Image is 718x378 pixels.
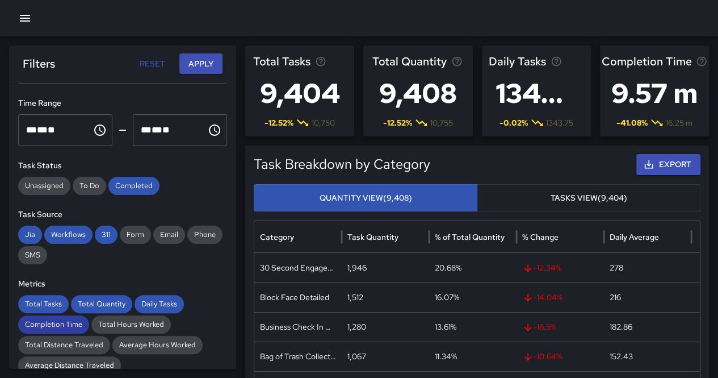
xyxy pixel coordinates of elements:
[18,180,70,192] span: Unassigned
[254,283,342,312] div: Block Face Detailed
[73,177,106,195] div: To Do
[604,342,691,371] div: 152.43
[135,298,184,310] span: Daily Tasks
[522,254,598,283] span: -12.34 %
[162,126,170,134] span: Meridiem
[71,295,132,313] div: Total Quantity
[342,253,429,283] div: 1,946
[489,52,546,70] span: Daily Tasks
[152,126,162,134] span: Minutes
[429,342,517,371] div: 11.34%
[616,117,648,128] span: -41.08 %
[522,342,598,371] span: -10.64 %
[601,70,707,116] h3: 9.57 m
[18,360,121,371] span: Average Distance Traveled
[18,229,42,240] span: Jia
[108,180,159,192] span: Completed
[112,339,203,351] span: Average Hours Worked
[141,126,152,134] span: Hours
[254,342,342,371] div: Bag of Trash Collected
[91,319,171,330] span: Total Hours Worked
[71,298,132,310] span: Total Quantity
[342,342,429,371] div: 1,067
[120,226,151,244] div: Form
[95,226,117,244] div: 311
[254,184,477,212] button: Quantity View(9,408)
[347,232,398,242] div: Task Quantity
[372,52,447,70] span: Total Quantity
[18,246,47,264] div: SMS
[604,312,691,342] div: 182.86
[18,356,121,375] div: Average Distance Traveled
[372,70,464,116] h3: 9,408
[254,155,587,173] h5: Task Breakdown by Category
[312,117,335,128] span: 10,750
[254,253,342,283] div: 30 Second Engagement Conducted
[18,319,89,330] span: Completion Time
[522,283,598,312] span: -14.04 %
[489,70,584,116] h3: 1343.43
[95,229,117,240] span: 311
[696,56,707,67] svg: Average time taken to complete tasks in the selected period, compared to the previous period.
[435,232,505,242] div: % of Total Quantity
[430,117,453,128] span: 10,755
[26,126,37,134] span: Hours
[477,184,700,212] button: Tasks View(9,404)
[522,313,598,342] span: -16.5 %
[342,312,429,342] div: 1,280
[23,55,55,73] h6: Filters
[451,56,463,67] svg: Total task quantity in the selected period, compared to the previous period.
[91,315,171,334] div: Total Hours Worked
[18,278,227,290] h6: Metrics
[73,180,106,192] span: To Do
[18,177,70,195] div: Unassigned
[429,312,517,342] div: 13.61%
[112,336,203,354] div: Average Hours Worked
[18,339,110,351] span: Total Distance Traveled
[179,53,222,74] button: Apply
[18,336,110,354] div: Total Distance Traveled
[18,97,227,110] h6: Time Range
[429,283,517,312] div: 16.07%
[48,126,55,134] span: Meridiem
[44,229,93,240] span: Workflows
[18,298,69,310] span: Total Tasks
[120,229,151,240] span: Form
[551,56,562,67] svg: Average number of tasks per day in the selected period, compared to the previous period.
[187,229,222,240] span: Phone
[604,283,691,312] div: 216
[383,117,412,128] span: -12.52 %
[153,229,185,240] span: Email
[135,295,184,313] div: Daily Tasks
[342,283,429,312] div: 1,512
[18,250,47,261] span: SMS
[134,53,170,74] button: Reset
[264,117,293,128] span: -12.52 %
[429,253,517,283] div: 20.68%
[37,126,48,134] span: Minutes
[18,226,42,244] div: Jia
[604,253,691,283] div: 278
[187,226,222,244] div: Phone
[203,119,226,142] button: Choose time, selected time is 11:59 PM
[601,52,691,70] span: Completion Time
[636,154,700,175] button: Export
[260,232,294,242] div: Category
[44,226,93,244] div: Workflows
[108,177,159,195] div: Completed
[153,226,185,244] div: Email
[89,119,111,142] button: Choose time, selected time is 12:00 AM
[253,52,310,70] span: Total Tasks
[666,117,692,128] span: 16.25 m
[254,312,342,342] div: Business Check In Conducted
[18,295,69,313] div: Total Tasks
[610,232,659,242] div: Daily Average
[522,232,559,242] div: % Change
[18,160,227,172] h6: Task Status
[18,315,89,334] div: Completion Time
[546,117,573,128] span: 1343.75
[499,117,528,128] span: -0.02 %
[315,56,326,67] svg: Total number of tasks in the selected period, compared to the previous period.
[253,70,347,116] h3: 9,404
[18,209,227,221] h6: Task Source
